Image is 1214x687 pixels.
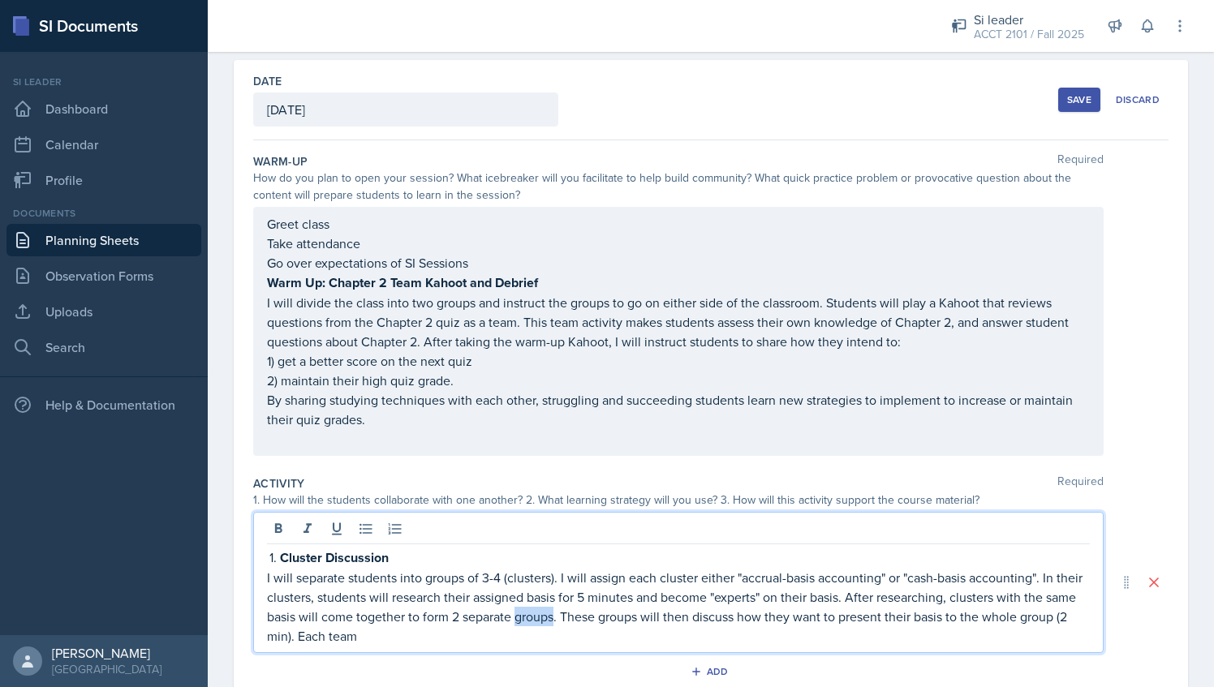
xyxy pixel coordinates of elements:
[267,214,1090,234] p: Greet class
[267,253,1090,273] p: Go over expectations of SI Sessions
[267,234,1090,253] p: Take attendance
[52,661,161,677] div: [GEOGRAPHIC_DATA]
[685,659,738,684] button: Add
[1057,475,1104,492] span: Required
[6,260,201,292] a: Observation Forms
[6,389,201,421] div: Help & Documentation
[267,390,1090,429] p: By sharing studying techniques with each other, struggling and succeeding students learn new stra...
[694,665,729,678] div: Add
[1107,88,1169,112] button: Discard
[1058,88,1100,112] button: Save
[280,548,389,567] strong: Cluster Discussion
[6,206,201,221] div: Documents
[267,371,1090,390] p: 2) maintain their high quiz grade.
[267,351,1090,371] p: 1) get a better score on the next quiz
[267,568,1090,646] p: I will separate students into groups of 3-4 (clusters). I will assign each cluster either "accrua...
[253,492,1104,509] div: 1. How will the students collaborate with one another? 2. What learning strategy will you use? 3....
[6,75,201,89] div: Si leader
[6,295,201,328] a: Uploads
[974,10,1084,29] div: Si leader
[1067,93,1091,106] div: Save
[6,331,201,363] a: Search
[6,224,201,256] a: Planning Sheets
[253,73,282,89] label: Date
[52,645,161,661] div: [PERSON_NAME]
[267,293,1090,351] p: I will divide the class into two groups and instruct the groups to go on either side of the class...
[253,475,305,492] label: Activity
[267,273,538,292] strong: Warm Up: Chapter 2 Team Kahoot and Debrief
[253,153,308,170] label: Warm-Up
[6,164,201,196] a: Profile
[6,92,201,125] a: Dashboard
[253,170,1104,204] div: How do you plan to open your session? What icebreaker will you facilitate to help build community...
[974,26,1084,43] div: ACCT 2101 / Fall 2025
[1116,93,1160,106] div: Discard
[1057,153,1104,170] span: Required
[6,128,201,161] a: Calendar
